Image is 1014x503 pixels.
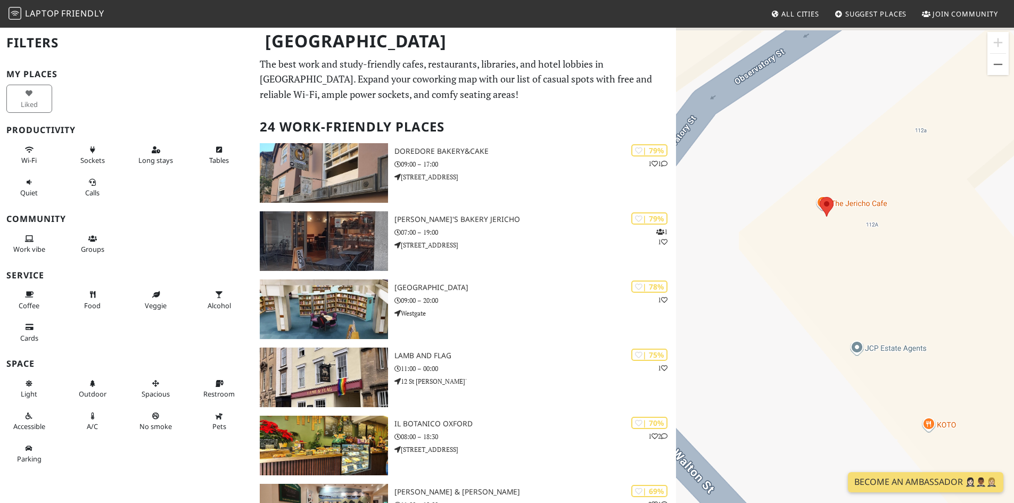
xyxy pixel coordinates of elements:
span: Natural light [21,389,37,399]
span: Parking [17,454,42,464]
p: 1 1 [648,159,667,169]
span: Join Community [933,9,998,19]
h2: 24 Work-Friendly Places [260,111,670,143]
span: Veggie [145,301,167,310]
button: Light [6,375,52,403]
p: 1 [658,363,667,373]
span: Long stays [138,155,173,165]
img: Oxfordshire County Library [260,279,388,339]
img: DoreDore Bakery&Cake [260,143,388,203]
h3: Space [6,359,247,369]
button: Pets [196,407,242,435]
span: Restroom [203,389,235,399]
span: People working [13,244,45,254]
img: LaptopFriendly [9,7,21,20]
a: GAIL's Bakery Jericho | 79% 11 [PERSON_NAME]'s Bakery Jericho 07:00 – 19:00 [STREET_ADDRESS] [253,211,676,271]
span: Work-friendly tables [209,155,229,165]
button: Sockets [70,141,116,169]
span: Credit cards [20,333,38,343]
p: 1 2 [648,431,667,441]
button: Tables [196,141,242,169]
div: | 70% [631,417,667,429]
span: Outdoor area [79,389,106,399]
a: DoreDore Bakery&Cake | 79% 11 DoreDore Bakery&Cake 09:00 – 17:00 [STREET_ADDRESS] [253,143,676,203]
button: Wi-Fi [6,141,52,169]
button: Alcohol [196,286,242,314]
p: 09:00 – 17:00 [394,159,676,169]
button: Long stays [133,141,179,169]
a: Suggest Places [830,4,911,23]
button: Quiet [6,174,52,202]
p: 1 [658,295,667,305]
div: | 75% [631,349,667,361]
h3: DoreDore Bakery&Cake [394,147,676,156]
button: Calls [70,174,116,202]
div: | 69% [631,485,667,497]
span: Suggest Places [845,9,907,19]
span: Accessible [13,422,45,431]
p: 1 1 [656,227,667,247]
h3: [PERSON_NAME] & [PERSON_NAME] [394,488,676,497]
p: [STREET_ADDRESS] [394,172,676,182]
h3: Productivity [6,125,247,135]
span: Pet friendly [212,422,226,431]
button: No smoke [133,407,179,435]
button: Zoom out [987,54,1009,75]
button: Work vibe [6,230,52,258]
p: [STREET_ADDRESS] [394,240,676,250]
a: Lamb and Flag | 75% 1 Lamb and Flag 11:00 – 00:00 12 St [PERSON_NAME]' [253,348,676,407]
div: | 79% [631,212,667,225]
h2: Filters [6,27,247,59]
h3: Lamb and Flag [394,351,676,360]
a: All Cities [766,4,823,23]
a: Join Community [918,4,1002,23]
button: Restroom [196,375,242,403]
button: Accessible [6,407,52,435]
button: Zoom in [987,32,1009,53]
p: 12 St [PERSON_NAME]' [394,376,676,386]
h3: Service [6,270,247,281]
h1: [GEOGRAPHIC_DATA] [257,27,674,56]
span: Smoke free [139,422,172,431]
p: 09:00 – 20:00 [394,295,676,306]
span: Air conditioned [87,422,98,431]
img: GAIL's Bakery Jericho [260,211,388,271]
span: Coffee [19,301,39,310]
button: Outdoor [70,375,116,403]
button: Coffee [6,286,52,314]
p: Westgate [394,308,676,318]
span: Quiet [20,188,38,197]
button: Food [70,286,116,314]
button: Parking [6,440,52,468]
span: Video/audio calls [85,188,100,197]
span: Food [84,301,101,310]
h3: [PERSON_NAME]'s Bakery Jericho [394,215,676,224]
button: Groups [70,230,116,258]
button: Cards [6,318,52,347]
div: | 78% [631,281,667,293]
span: Stable Wi-Fi [21,155,37,165]
p: 08:00 – 18:30 [394,432,676,442]
p: 11:00 – 00:00 [394,364,676,374]
p: 07:00 – 19:00 [394,227,676,237]
img: Lamb and Flag [260,348,388,407]
h3: [GEOGRAPHIC_DATA] [394,283,676,292]
a: Oxfordshire County Library | 78% 1 [GEOGRAPHIC_DATA] 09:00 – 20:00 Westgate [253,279,676,339]
span: Group tables [81,244,104,254]
button: Veggie [133,286,179,314]
span: Laptop [25,7,60,19]
img: Il Botanico Oxford [260,416,388,475]
p: The best work and study-friendly cafes, restaurants, libraries, and hotel lobbies in [GEOGRAPHIC_... [260,56,670,102]
span: Alcohol [208,301,231,310]
div: | 79% [631,144,667,156]
span: Spacious [142,389,170,399]
h3: My Places [6,69,247,79]
a: LaptopFriendly LaptopFriendly [9,5,104,23]
span: Power sockets [80,155,105,165]
h3: Community [6,214,247,224]
button: Spacious [133,375,179,403]
span: All Cities [781,9,819,19]
h3: Il Botanico Oxford [394,419,676,428]
span: Friendly [61,7,104,19]
a: Il Botanico Oxford | 70% 12 Il Botanico Oxford 08:00 – 18:30 [STREET_ADDRESS] [253,416,676,475]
